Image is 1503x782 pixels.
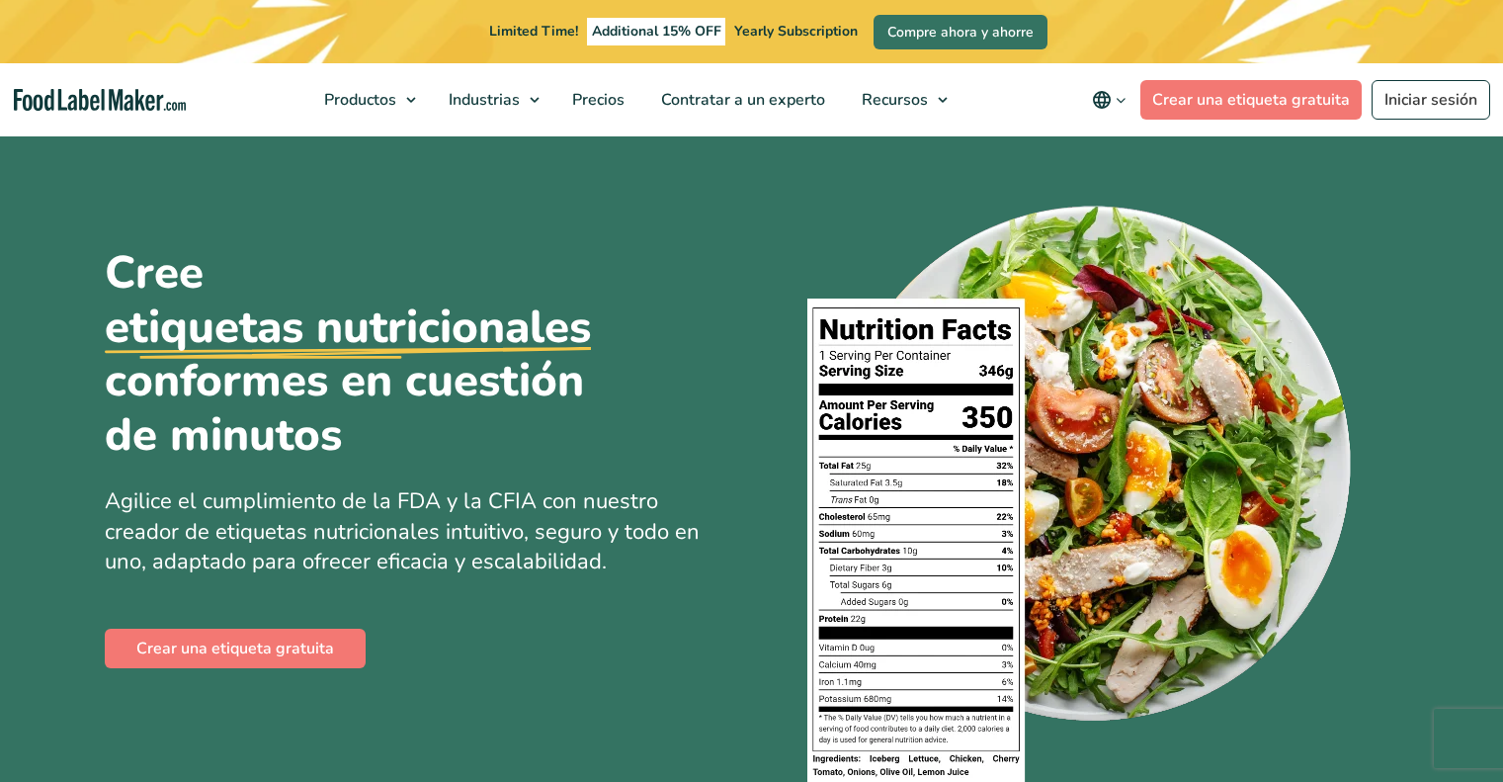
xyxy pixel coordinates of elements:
a: Industrias [431,63,549,136]
span: Yearly Subscription [734,22,858,41]
h1: Cree conformes en cuestión de minutos [105,246,638,463]
a: Recursos [844,63,958,136]
u: etiquetas nutricionales [105,301,591,355]
a: Productos [306,63,426,136]
span: Industrias [443,89,522,111]
a: Compre ahora y ahorre [874,15,1047,49]
span: Precios [566,89,626,111]
span: Limited Time! [489,22,578,41]
a: Crear una etiqueta gratuita [105,629,366,668]
span: Agilice el cumplimiento de la FDA y la CFIA con nuestro creador de etiquetas nutricionales intuit... [105,486,700,577]
a: Precios [554,63,638,136]
span: Recursos [856,89,930,111]
a: Crear una etiqueta gratuita [1140,80,1362,120]
a: Iniciar sesión [1372,80,1490,120]
span: Productos [318,89,398,111]
span: Contratar a un experto [655,89,827,111]
a: Contratar a un experto [643,63,839,136]
span: Additional 15% OFF [587,18,726,45]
